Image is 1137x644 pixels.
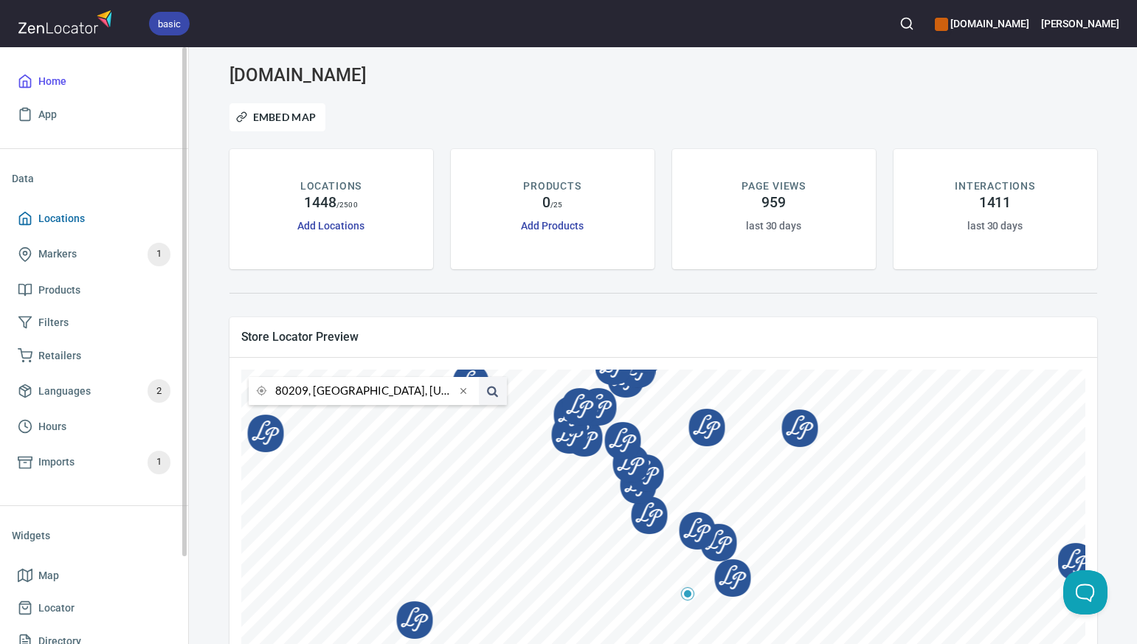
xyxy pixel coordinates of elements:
[1063,570,1107,614] iframe: Help Scout Beacon - Open
[1041,15,1119,32] h6: [PERSON_NAME]
[38,347,81,365] span: Retailers
[891,7,923,40] button: Search
[300,179,362,194] p: LOCATIONS
[241,329,1085,344] span: Store Locator Preview
[38,72,66,91] span: Home
[297,220,364,232] a: Add Locations
[38,314,69,332] span: Filters
[38,567,59,585] span: Map
[38,418,66,436] span: Hours
[148,454,170,471] span: 1
[935,18,948,31] button: color-CE600E
[304,194,336,212] h4: 1448
[12,559,176,592] a: Map
[12,98,176,131] a: App
[38,382,91,401] span: Languages
[148,383,170,400] span: 2
[18,6,117,38] img: zenlocator
[38,281,80,300] span: Products
[38,105,57,124] span: App
[229,65,507,86] h3: [DOMAIN_NAME]
[12,592,176,625] a: Locator
[12,235,176,274] a: Markers1
[12,518,176,553] li: Widgets
[38,599,75,617] span: Locator
[38,453,75,471] span: Imports
[12,274,176,307] a: Products
[12,372,176,410] a: Languages2
[12,339,176,373] a: Retailers
[979,194,1012,212] h4: 1411
[542,194,550,212] h4: 0
[1041,7,1119,40] button: [PERSON_NAME]
[521,220,583,232] a: Add Products
[275,377,455,405] input: city or postal code
[148,246,170,263] span: 1
[38,210,85,228] span: Locations
[12,410,176,443] a: Hours
[12,202,176,235] a: Locations
[742,179,806,194] p: PAGE VIEWS
[935,15,1029,32] h6: [DOMAIN_NAME]
[229,103,326,131] button: Embed Map
[761,194,786,212] h4: 959
[967,218,1023,234] h6: last 30 days
[550,199,562,210] p: / 25
[336,199,358,210] p: / 2500
[12,306,176,339] a: Filters
[746,218,801,234] h6: last 30 days
[149,16,190,32] span: basic
[12,161,176,196] li: Data
[149,12,190,35] div: basic
[38,245,77,263] span: Markers
[239,108,317,126] span: Embed Map
[12,443,176,482] a: Imports1
[12,65,176,98] a: Home
[523,179,581,194] p: PRODUCTS
[955,179,1035,194] p: INTERACTIONS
